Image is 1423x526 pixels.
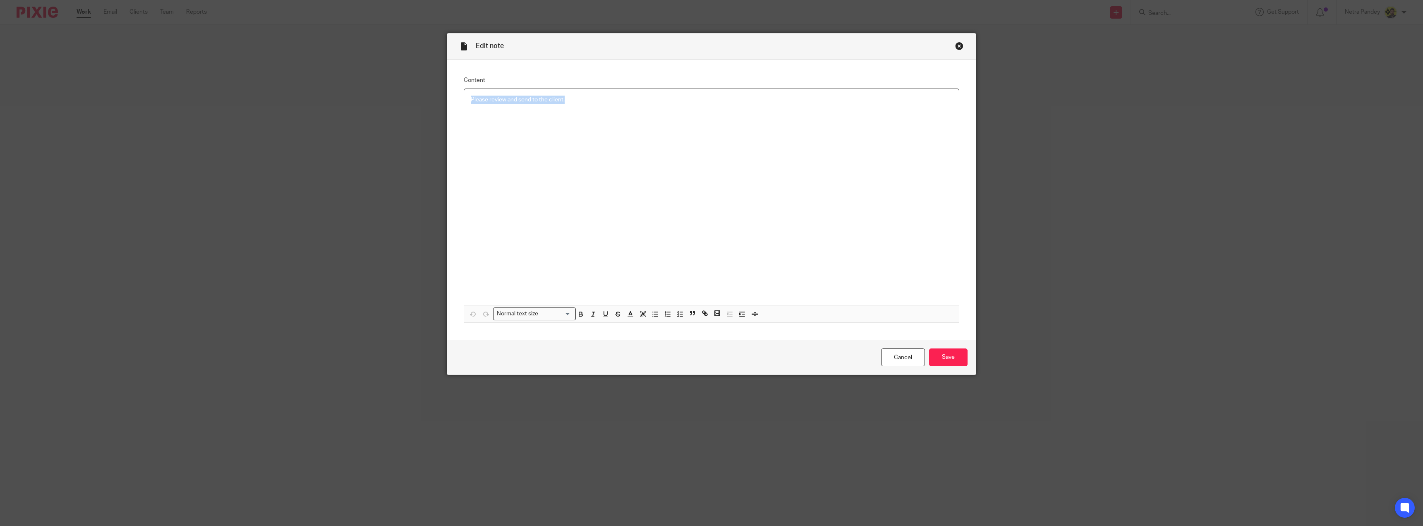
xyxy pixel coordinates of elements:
[881,348,925,366] a: Cancel
[955,42,963,50] div: Close this dialog window
[541,310,571,318] input: Search for option
[495,310,540,318] span: Normal text size
[464,76,959,84] label: Content
[471,96,952,104] p: Please review and send to the client.
[476,43,504,49] span: Edit note
[493,307,576,320] div: Search for option
[929,348,968,366] input: Save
